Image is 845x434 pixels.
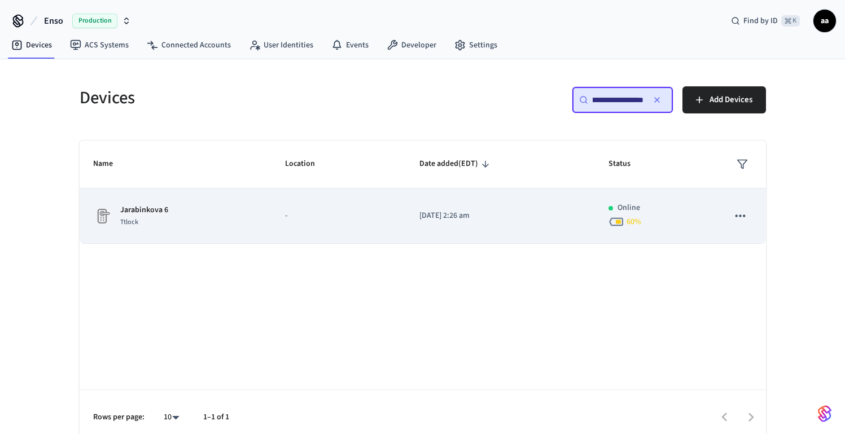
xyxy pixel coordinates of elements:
span: ⌘ K [781,15,800,27]
img: SeamLogoGradient.69752ec5.svg [818,405,831,423]
p: [DATE] 2:26 am [419,210,581,222]
span: Ttlock [120,217,138,227]
span: 60 % [627,216,641,227]
p: Online [618,202,640,214]
div: 10 [158,409,185,426]
a: Settings [445,35,506,55]
button: Add Devices [682,86,766,113]
a: User Identities [240,35,322,55]
button: aa [813,10,836,32]
p: 1–1 of 1 [203,411,229,423]
img: Placeholder Lock Image [93,207,111,225]
span: Name [93,155,128,173]
span: Find by ID [743,15,778,27]
span: Location [285,155,330,173]
table: sticky table [80,141,766,244]
p: Rows per page: [93,411,145,423]
span: Add Devices [710,93,752,107]
h5: Devices [80,86,416,109]
a: Events [322,35,378,55]
a: ACS Systems [61,35,138,55]
span: Enso [44,14,63,28]
a: Devices [2,35,61,55]
span: Date added(EDT) [419,155,493,173]
span: Production [72,14,117,28]
a: Developer [378,35,445,55]
span: Status [608,155,645,173]
div: Find by ID⌘ K [722,11,809,31]
a: Connected Accounts [138,35,240,55]
p: - [285,210,393,222]
span: aa [815,11,835,31]
p: Jarabinkova 6 [120,204,168,216]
